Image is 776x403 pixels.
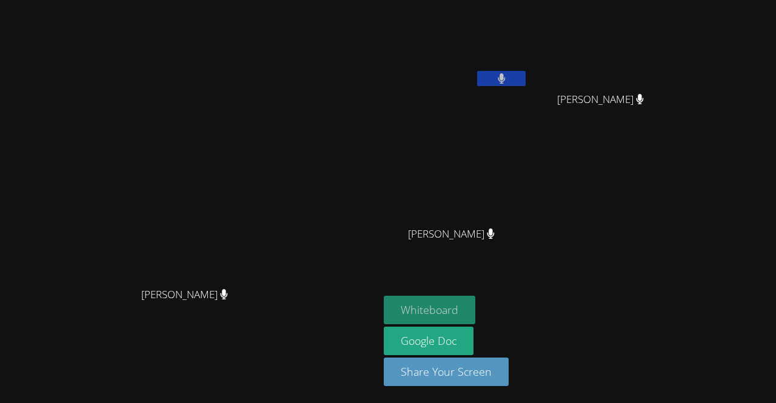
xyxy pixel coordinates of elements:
[557,91,644,108] span: [PERSON_NAME]
[384,296,475,324] button: Whiteboard
[141,286,228,304] span: [PERSON_NAME]
[384,327,473,355] a: Google Doc
[408,225,495,243] span: [PERSON_NAME]
[384,358,509,386] button: Share Your Screen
